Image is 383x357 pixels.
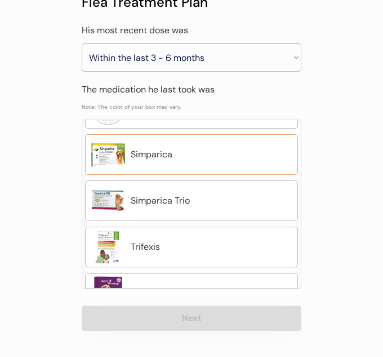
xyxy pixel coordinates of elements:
img: Simparica%20-%20Dogs.jpeg [91,138,125,171]
div: Vectra 3D [131,287,292,300]
div: Simparica Trio [131,194,292,208]
img: Simparica%20Trio%20-%20Dogs.jpeg [91,184,125,218]
div: Simparica [131,148,292,161]
button: Next [82,306,301,331]
img: Vectra%203D%20-%20Dogs.jpg [91,276,125,310]
img: https%3A%2F%2Fb1fdecc9f5d32684efbb068259a22d3b.cdn.bubble.io%2Ff1703628069349x109217580854310100%... [91,230,125,264]
div: His most recent dose was [82,24,301,38]
div: Trifexis [131,240,292,254]
div: Note: The color of your box may vary. [82,103,301,114]
div: The medication he last took was [82,83,301,97]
